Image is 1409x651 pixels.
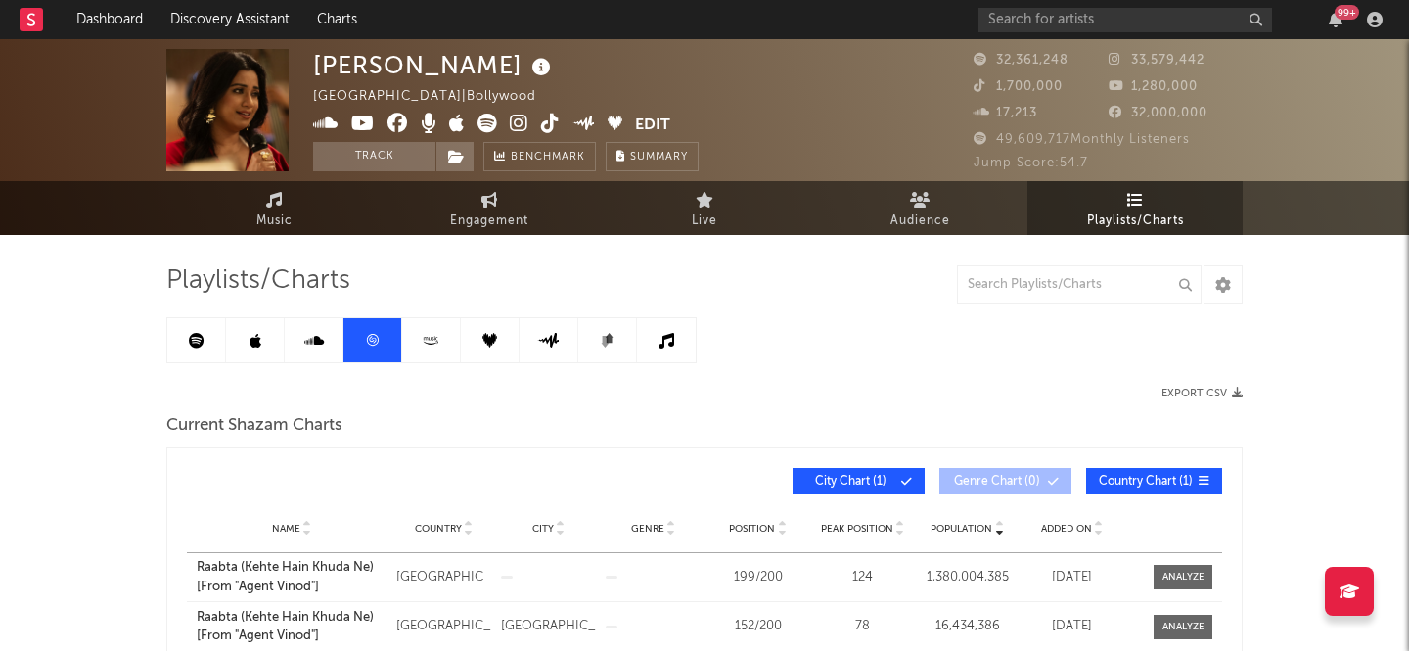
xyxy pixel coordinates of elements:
span: City [532,523,554,535]
div: 124 [815,568,910,587]
span: 32,361,248 [974,54,1068,67]
span: 1,280,000 [1109,80,1198,93]
span: Genre [631,523,664,535]
span: Position [729,523,775,535]
span: City Chart ( 1 ) [805,476,895,488]
button: Edit [635,114,670,138]
span: Country Chart ( 1 ) [1099,476,1193,488]
span: 33,579,442 [1109,54,1204,67]
div: 199 / 200 [710,568,805,587]
button: Track [313,142,435,171]
a: Live [597,181,812,235]
input: Search for artists [978,8,1272,32]
span: Current Shazam Charts [166,414,342,438]
span: 32,000,000 [1109,107,1207,119]
div: [GEOGRAPHIC_DATA] [396,568,491,587]
span: 1,700,000 [974,80,1063,93]
div: [DATE] [1024,617,1119,636]
span: Jump Score: 54.7 [974,157,1088,169]
a: Engagement [382,181,597,235]
button: Export CSV [1161,388,1243,399]
div: 78 [815,617,910,636]
a: Raabta (Kehte Hain Khuda Ne) [From "Agent Vinod"] [197,608,386,646]
span: Engagement [450,209,528,233]
div: [GEOGRAPHIC_DATA] [501,617,596,636]
div: [PERSON_NAME] [313,49,556,81]
div: [DATE] [1024,568,1119,587]
button: 99+ [1329,12,1342,27]
span: 17,213 [974,107,1037,119]
button: Genre Chart(0) [939,468,1071,494]
span: Benchmark [511,146,585,169]
span: Music [256,209,293,233]
span: Name [272,523,300,535]
span: Peak Position [821,523,893,535]
a: Audience [812,181,1027,235]
div: 1,380,004,385 [920,568,1015,587]
a: Benchmark [483,142,596,171]
div: 152 / 200 [710,617,805,636]
span: Population [931,523,992,535]
span: Summary [630,152,688,163]
a: Playlists/Charts [1027,181,1243,235]
button: Summary [606,142,699,171]
span: Audience [890,209,950,233]
span: 49,609,717 Monthly Listeners [974,133,1190,146]
span: Country [415,523,462,535]
div: [GEOGRAPHIC_DATA] [396,617,491,636]
a: Music [166,181,382,235]
button: City Chart(1) [793,468,925,494]
span: Playlists/Charts [1087,209,1184,233]
button: Country Chart(1) [1086,468,1222,494]
a: Raabta (Kehte Hain Khuda Ne) [From "Agent Vinod"] [197,558,386,596]
div: 16,434,386 [920,617,1015,636]
div: 99 + [1335,5,1359,20]
span: Live [692,209,717,233]
input: Search Playlists/Charts [957,265,1202,304]
span: Genre Chart ( 0 ) [952,476,1042,488]
span: Playlists/Charts [166,269,350,293]
span: Added On [1041,523,1092,535]
div: [GEOGRAPHIC_DATA] | Bollywood [313,85,559,109]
